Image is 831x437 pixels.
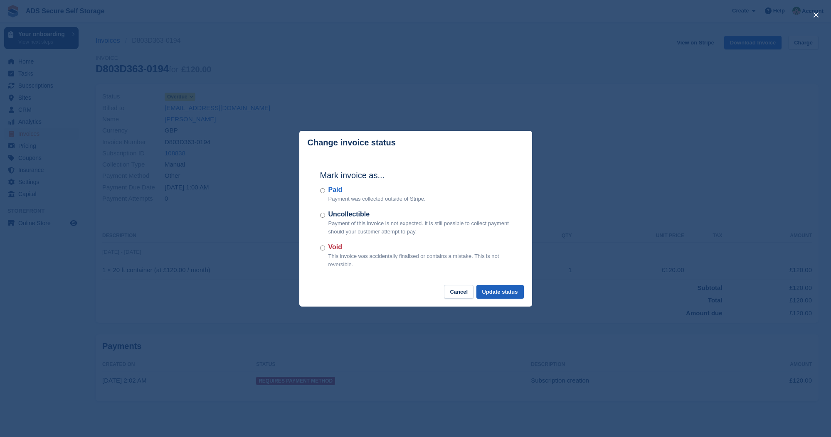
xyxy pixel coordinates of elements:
[328,219,511,236] p: Payment of this invoice is not expected. It is still possible to collect payment should your cust...
[320,169,511,182] h2: Mark invoice as...
[476,285,524,299] button: Update status
[444,285,473,299] button: Cancel
[328,195,426,203] p: Payment was collected outside of Stripe.
[809,8,823,22] button: close
[308,138,396,147] p: Change invoice status
[328,252,511,268] p: This invoice was accidentally finalised or contains a mistake. This is not reversible.
[328,209,511,219] label: Uncollectible
[328,185,426,195] label: Paid
[328,242,511,252] label: Void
